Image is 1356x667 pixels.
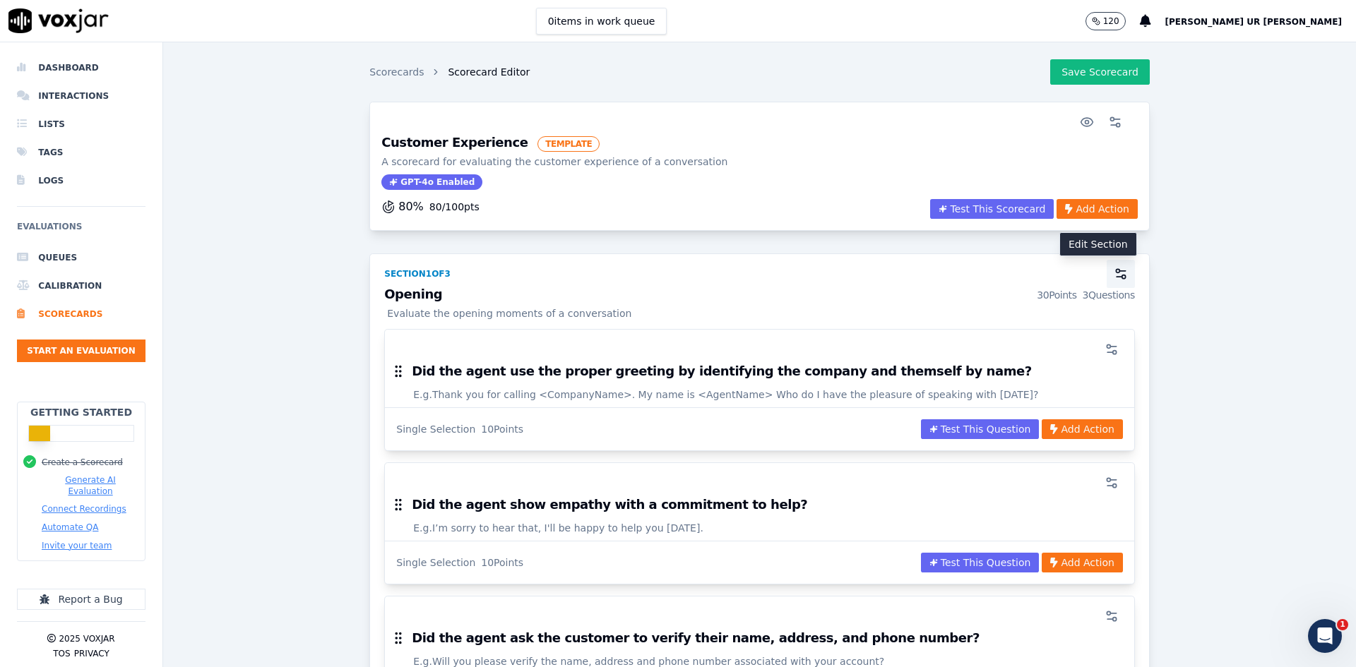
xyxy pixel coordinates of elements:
[1086,12,1140,30] button: 120
[481,422,523,436] div: 10 Points
[381,155,727,169] p: A scorecard for evaluating the customer experience of a conversation
[74,648,109,659] button: Privacy
[481,555,523,570] div: 10 Points
[1165,17,1342,27] span: [PERSON_NAME] Ur [PERSON_NAME]
[429,200,480,214] p: 80 / 100 pts
[135,62,175,77] div: • 1h ago
[536,8,667,35] button: 0items in work queue
[1103,16,1119,27] p: 120
[396,422,475,436] div: Single Selection
[381,136,727,152] h3: Customer Experience
[16,48,44,76] img: Profile image for Curtis
[921,553,1040,572] button: Test This Question
[17,138,145,167] a: Tags
[1165,13,1356,30] button: [PERSON_NAME] Ur [PERSON_NAME]
[381,174,482,190] span: GPT-4o Enabled
[17,82,145,110] a: Interactions
[30,405,132,419] h2: Getting Started
[17,167,145,195] a: Logs
[1308,619,1342,653] iframe: Intercom live chat
[381,198,480,215] div: 80 %
[412,632,980,644] h3: Did the agent ask the customer to verify their name, address, and phone number?
[17,589,145,610] button: Report a Bug
[94,440,188,497] button: Messages
[42,457,123,468] button: Create a Scorecard
[50,62,132,77] div: [PERSON_NAME]
[930,199,1054,219] button: Test This Scorecard
[381,198,480,215] button: 80%80/100pts
[537,136,600,152] span: TEMPLATE
[1042,553,1122,572] button: Add Action
[1337,619,1348,630] span: 1
[369,65,530,79] nav: breadcrumb
[448,65,530,79] span: Scorecard Editor
[105,6,181,30] h1: Messages
[412,498,807,511] h3: Did the agent show empathy with a commitment to help?
[1042,419,1122,439] button: Add Action
[189,440,282,497] button: Help
[224,476,246,486] span: Help
[17,272,145,300] a: Calibration
[42,503,126,515] button: Connect Recordings
[384,268,451,280] div: Section 1 of 3
[114,476,168,486] span: Messages
[17,54,145,82] a: Dashboard
[17,110,145,138] a: Lists
[413,387,1038,402] span: E.g. Thank you for calling <CompanyName>. My name is <AgentName> Who do I have the pleasure of sp...
[413,521,703,535] span: E.g. I’m sorry to hear that, I'll be happy to help you [DATE].
[384,306,1135,320] p: Evaluate the opening moments of a conversation
[1086,12,1126,30] button: 120
[53,648,70,659] button: TOS
[412,365,1031,378] h3: Did the agent use the proper greeting by identifying the company and themself by name?
[17,300,145,328] a: Scorecards
[42,474,139,497] button: Generate AI Evaluation
[42,540,112,551] button: Invite your team
[32,476,61,486] span: Home
[50,49,814,60] span: Atiq, A scorecard is the foundation of fully automated call evaluations. Check out this guide to ...
[369,65,424,79] a: Scorecards
[396,555,475,570] div: Single Selection
[384,288,1135,302] h3: Opening
[1069,237,1128,251] p: Edit Section
[1083,288,1135,302] div: 3 Questions
[1037,288,1076,302] div: 30 Points
[1050,59,1150,85] button: Save Scorecard
[8,8,109,33] img: voxjar logo
[1057,199,1137,219] button: Add Action
[59,633,114,644] p: 2025 Voxjar
[17,339,145,362] button: Start an Evaluation
[65,397,218,426] button: Send us a message
[17,218,145,244] h6: Evaluations
[42,522,98,533] button: Automate QA
[921,419,1040,439] button: Test This Question
[17,244,145,272] a: Queues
